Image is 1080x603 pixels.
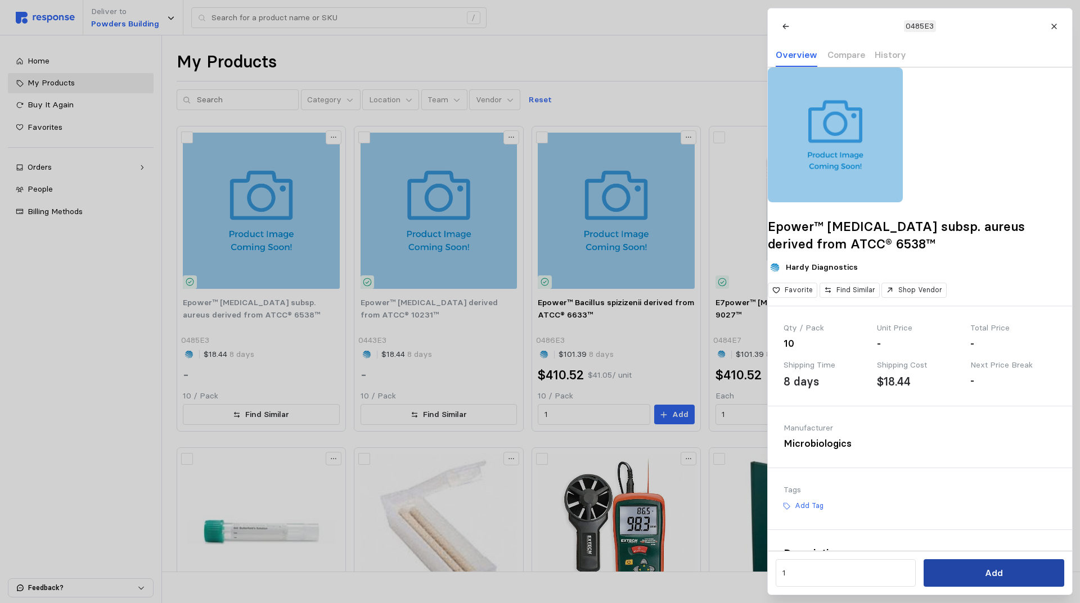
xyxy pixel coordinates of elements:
p: Add Tag [794,501,823,511]
div: Microbiologics [784,436,916,451]
h2: Epower™ [MEDICAL_DATA] subsp. aureus derived from ATCC® 6538™ [768,218,1072,252]
div: Shipping Time [784,359,869,371]
h3: Description [784,546,1056,561]
input: Qty [782,563,909,583]
div: $18.44 [877,373,911,390]
p: 0485E3 [906,20,934,33]
p: Find Similar [836,285,875,295]
button: Shop Vendor [881,283,947,298]
img: image_coming_soon.png [768,67,903,202]
button: Add [924,559,1064,587]
div: Total Price [970,322,1056,334]
button: Add Tag [777,498,827,514]
div: 10 [784,336,869,351]
p: Add [984,566,1002,580]
div: 8 days [784,373,819,390]
div: Shipping Cost [877,359,962,371]
div: Tags [784,484,1056,496]
div: - [877,336,962,351]
div: Next Price Break [970,359,1056,371]
div: Qty / Pack [784,322,869,334]
p: History [875,48,906,62]
div: - [970,336,1056,351]
button: Favorite [768,283,817,298]
p: Favorite [785,285,813,295]
div: - [970,373,1056,388]
p: Hardy Diagnostics [786,261,858,274]
p: Overview [776,48,817,62]
div: Manufacturer [784,422,916,434]
button: Find Similar [819,283,879,298]
p: Shop Vendor [898,285,942,295]
p: Compare [827,48,865,62]
div: Unit Price [877,322,962,334]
